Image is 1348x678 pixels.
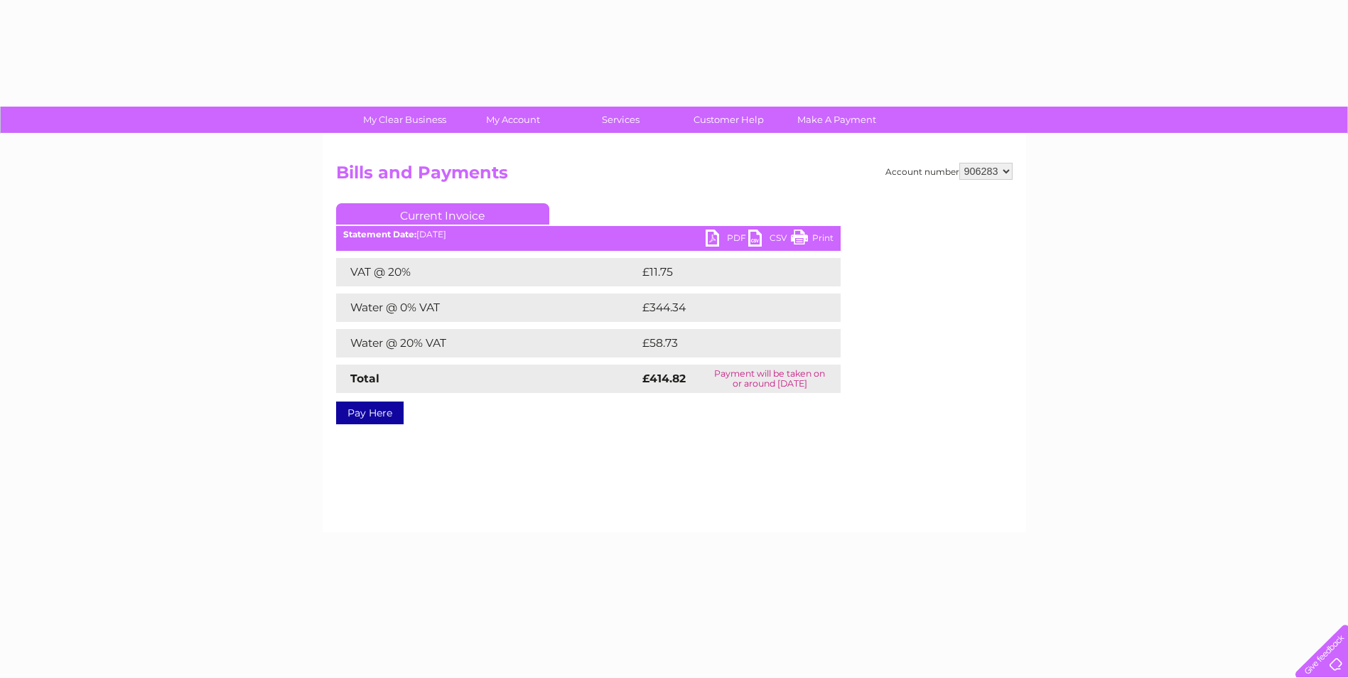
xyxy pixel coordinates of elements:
[336,203,549,225] a: Current Invoice
[562,107,679,133] a: Services
[336,402,404,424] a: Pay Here
[336,329,639,357] td: Water @ 20% VAT
[748,230,791,250] a: CSV
[639,294,816,322] td: £344.34
[699,365,841,393] td: Payment will be taken on or around [DATE]
[336,230,841,240] div: [DATE]
[670,107,787,133] a: Customer Help
[454,107,571,133] a: My Account
[639,329,812,357] td: £58.73
[885,163,1013,180] div: Account number
[336,163,1013,190] h2: Bills and Payments
[343,229,416,240] b: Statement Date:
[336,294,639,322] td: Water @ 0% VAT
[346,107,463,133] a: My Clear Business
[642,372,686,385] strong: £414.82
[639,258,809,286] td: £11.75
[778,107,895,133] a: Make A Payment
[706,230,748,250] a: PDF
[336,258,639,286] td: VAT @ 20%
[791,230,834,250] a: Print
[350,372,379,385] strong: Total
